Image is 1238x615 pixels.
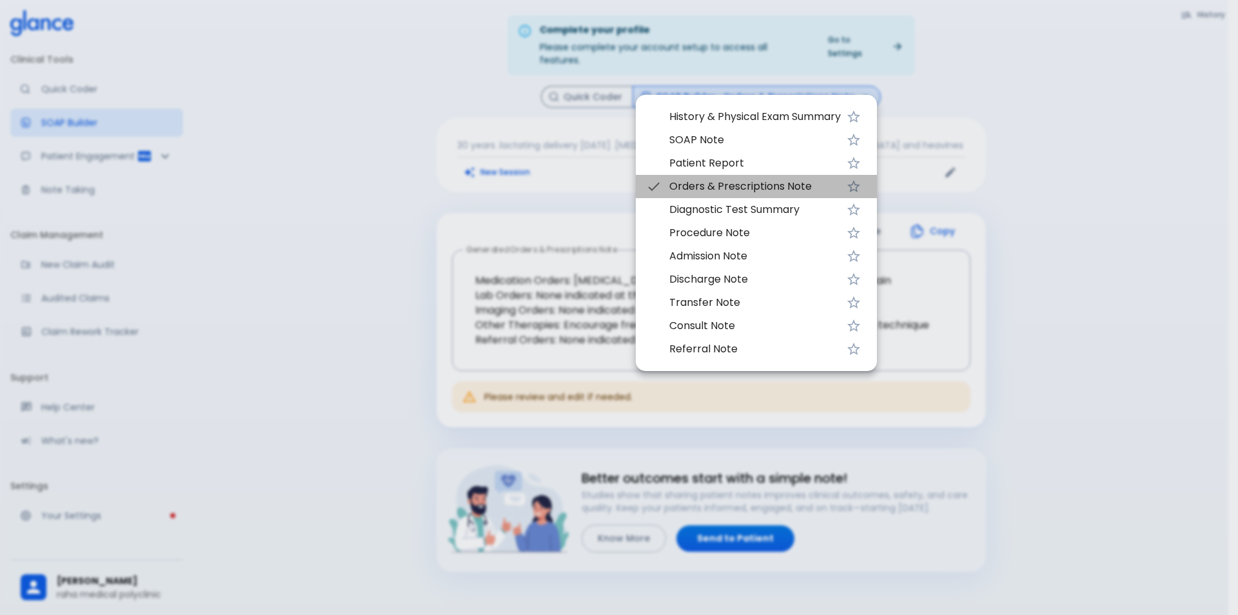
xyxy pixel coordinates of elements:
[669,179,841,194] span: Orders & Prescriptions Note
[669,295,841,310] span: Transfer Note
[669,248,841,264] span: Admission Note
[669,132,841,148] span: SOAP Note
[669,341,841,357] span: Referral Note
[841,150,867,176] button: Favorite
[669,109,841,125] span: History & Physical Exam Summary
[841,127,867,153] button: Favorite
[841,197,867,223] button: Favorite
[841,174,867,199] button: Favorite
[669,202,841,217] span: Diagnostic Test Summary
[669,156,841,171] span: Patient Report
[841,243,867,269] button: Favorite
[841,220,867,246] button: Favorite
[841,290,867,316] button: Favorite
[669,272,841,287] span: Discharge Note
[841,336,867,362] button: Favorite
[841,104,867,130] button: Favorite
[841,313,867,339] button: Favorite
[841,267,867,292] button: Favorite
[669,225,841,241] span: Procedure Note
[669,318,841,334] span: Consult Note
